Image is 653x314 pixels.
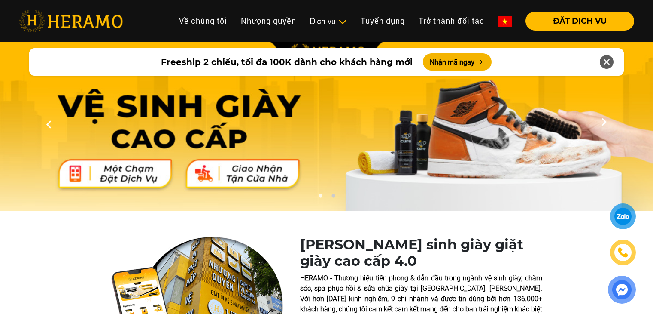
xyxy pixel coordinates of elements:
a: Tuyển dụng [354,12,412,30]
button: ĐẶT DỊCH VỤ [525,12,634,31]
h1: [PERSON_NAME] sinh giày giặt giày cao cấp 4.0 [300,237,542,270]
a: Trở thành đối tác [412,12,491,30]
a: phone-icon [611,241,635,264]
img: heramo-logo.png [19,10,123,32]
img: vn-flag.png [498,16,512,27]
button: Nhận mã ngay [423,53,492,71]
img: subToggleIcon [338,18,347,26]
button: 2 [329,194,337,202]
button: 1 [316,194,325,202]
a: ĐẶT DỊCH VỤ [519,17,634,25]
a: Nhượng quyền [234,12,303,30]
span: Freeship 2 chiều, tối đa 100K dành cho khách hàng mới [161,55,413,68]
img: phone-icon [618,247,628,258]
a: Về chúng tôi [172,12,234,30]
div: Dịch vụ [310,15,347,27]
